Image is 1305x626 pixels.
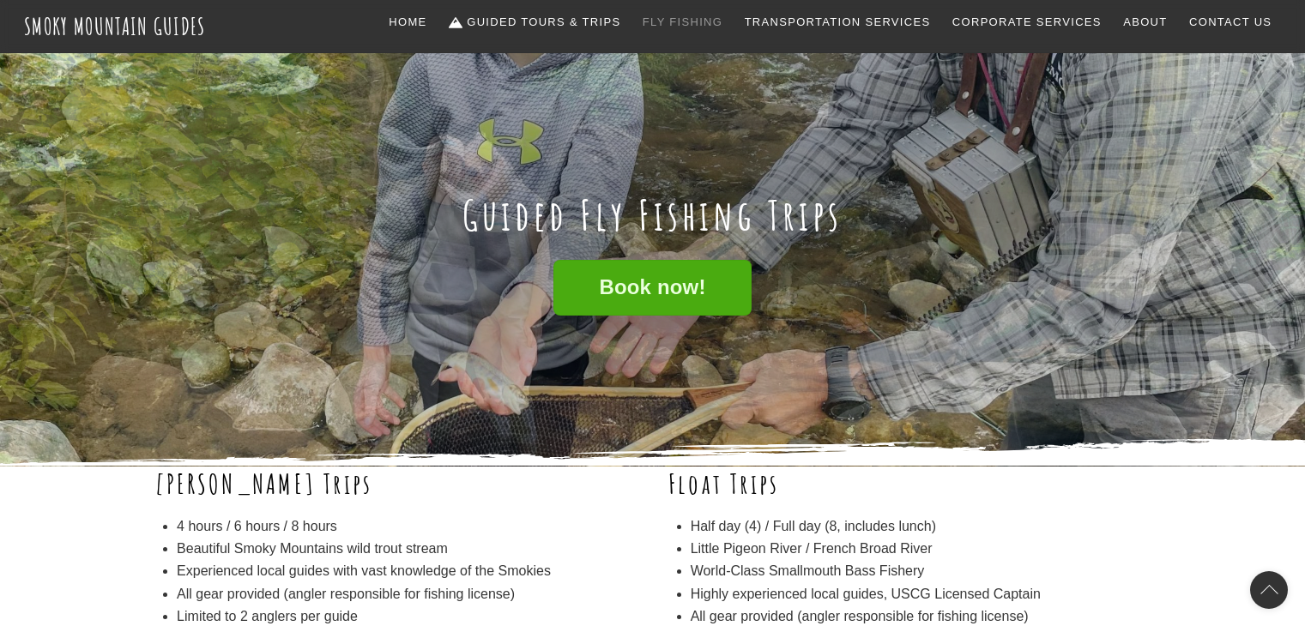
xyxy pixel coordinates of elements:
a: Contact Us [1182,4,1278,40]
h1: Guided Fly Fishing Trips [155,190,1151,240]
b: [PERSON_NAME] Trips [155,466,373,501]
span: Book now! [599,279,705,297]
li: Highly experienced local guides, USCG Licensed Captain [691,583,1151,605]
a: Home [382,4,433,40]
li: World-Class Smallmouth Bass Fishery [691,560,1151,582]
a: Transportation Services [738,4,937,40]
a: Corporate Services [946,4,1109,40]
a: Fly Fishing [636,4,729,40]
li: Half day (4) / Full day (8, includes lunch) [691,515,1151,538]
li: All gear provided (angler responsible for fishing license) [177,583,637,605]
a: Smoky Mountain Guides [24,12,206,40]
li: 4 hours / 6 hours / 8 hours [177,515,637,538]
a: Guided Tours & Trips [442,4,627,40]
b: Float Trips [668,466,779,501]
a: About [1116,4,1174,40]
li: Beautiful Smoky Mountains wild trout stream [177,538,637,560]
li: Experienced local guides with vast knowledge of the Smokies [177,560,637,582]
li: Little Pigeon River / French Broad River [691,538,1151,560]
a: Book now! [553,260,751,316]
